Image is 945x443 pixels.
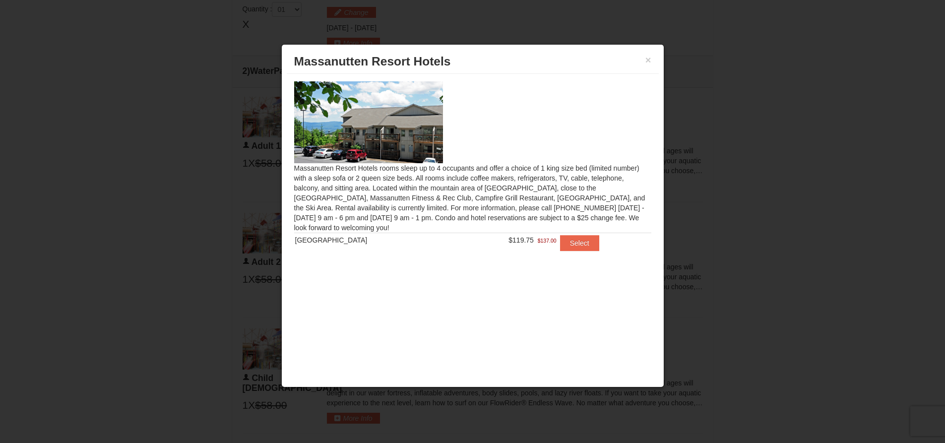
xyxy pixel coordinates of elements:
div: [GEOGRAPHIC_DATA] [295,235,451,245]
span: $119.75 [508,236,534,244]
button: Select [560,235,599,251]
span: $137.00 [538,236,557,246]
span: Massanutten Resort Hotels [294,55,451,68]
img: 19219026-1-e3b4ac8e.jpg [294,81,443,163]
div: Massanutten Resort Hotels rooms sleep up to 4 occupants and offer a choice of 1 king size bed (li... [287,74,659,270]
button: × [645,55,651,65]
